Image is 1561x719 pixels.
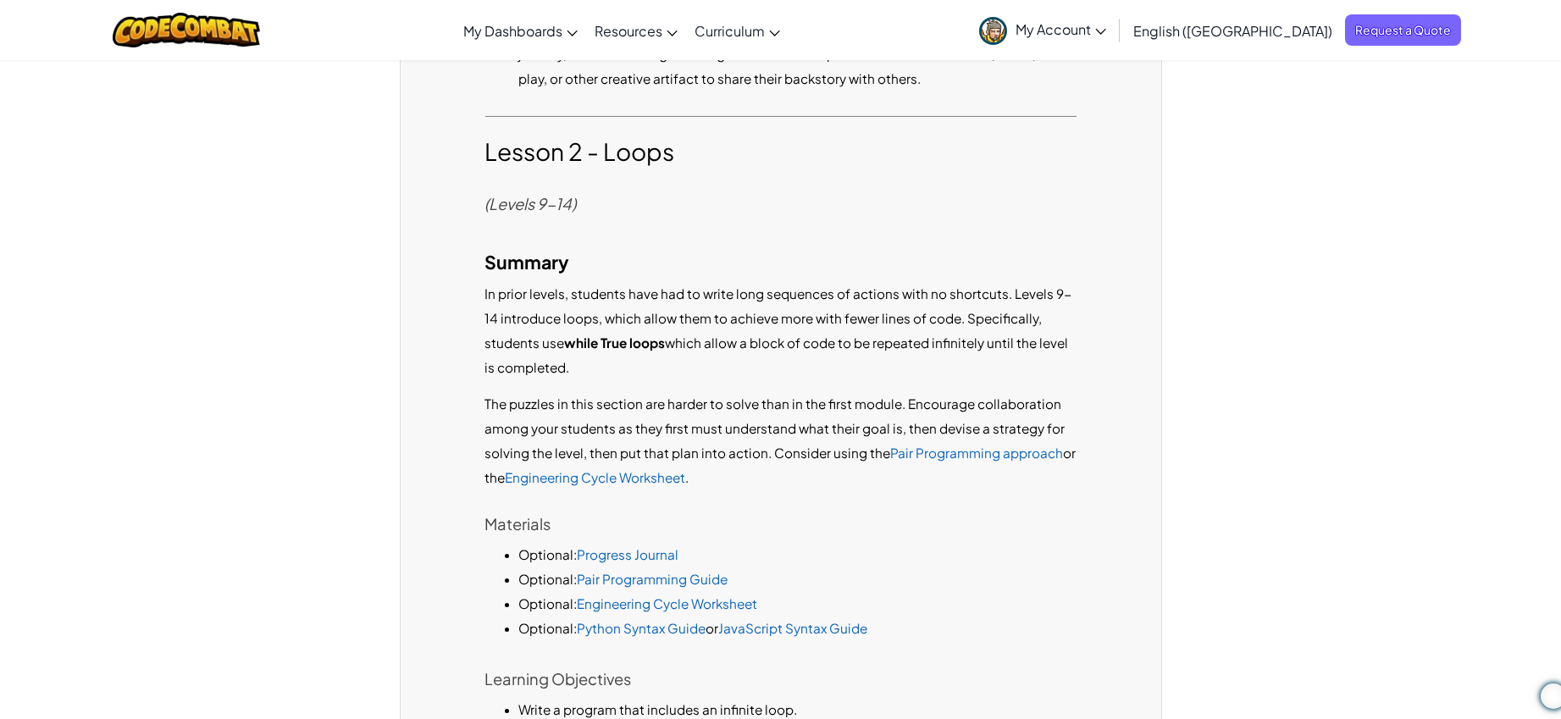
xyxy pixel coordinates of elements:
[519,542,1077,567] li: Optional:
[695,22,765,40] span: Curriculum
[578,571,728,587] a: Pair Programming Guide
[485,281,1077,379] p: In prior levels, students have had to write long sequences of actions with no shortcuts. Levels 9...
[519,567,1077,591] li: Optional:
[586,8,686,53] a: Resources
[463,22,562,40] span: My Dashboards
[519,591,1077,616] li: Optional:
[1016,20,1106,38] span: My Account
[485,134,1077,169] h2: Lesson 2 - Loops
[979,17,1007,45] img: avatar
[1133,22,1332,40] span: English ([GEOGRAPHIC_DATA])
[578,620,706,636] a: Python Syntax Guide
[1125,8,1341,53] a: English ([GEOGRAPHIC_DATA])
[578,546,679,562] a: Progress Journal
[113,13,261,47] img: CodeCombat logo
[971,3,1115,57] a: My Account
[485,194,577,213] em: (Levels 9-14)
[485,391,1077,489] p: The puzzles in this section are harder to solve than in the first module. Encourage collaboration...
[519,616,1077,640] li: Optional: or
[565,335,666,351] strong: while True loops
[455,8,586,53] a: My Dashboards
[686,8,789,53] a: Curriculum
[578,595,758,611] a: Engineering Cycle Worksheet
[595,22,662,40] span: Resources
[485,511,1077,538] h4: Materials
[485,666,1077,693] h4: Learning Objectives
[506,469,686,485] a: Engineering Cycle Worksheet
[485,243,1077,281] h3: Summary
[891,445,1064,461] a: Pair Programming approach
[719,620,868,636] a: JavaScript Syntax Guide
[1345,14,1461,46] a: Request a Quote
